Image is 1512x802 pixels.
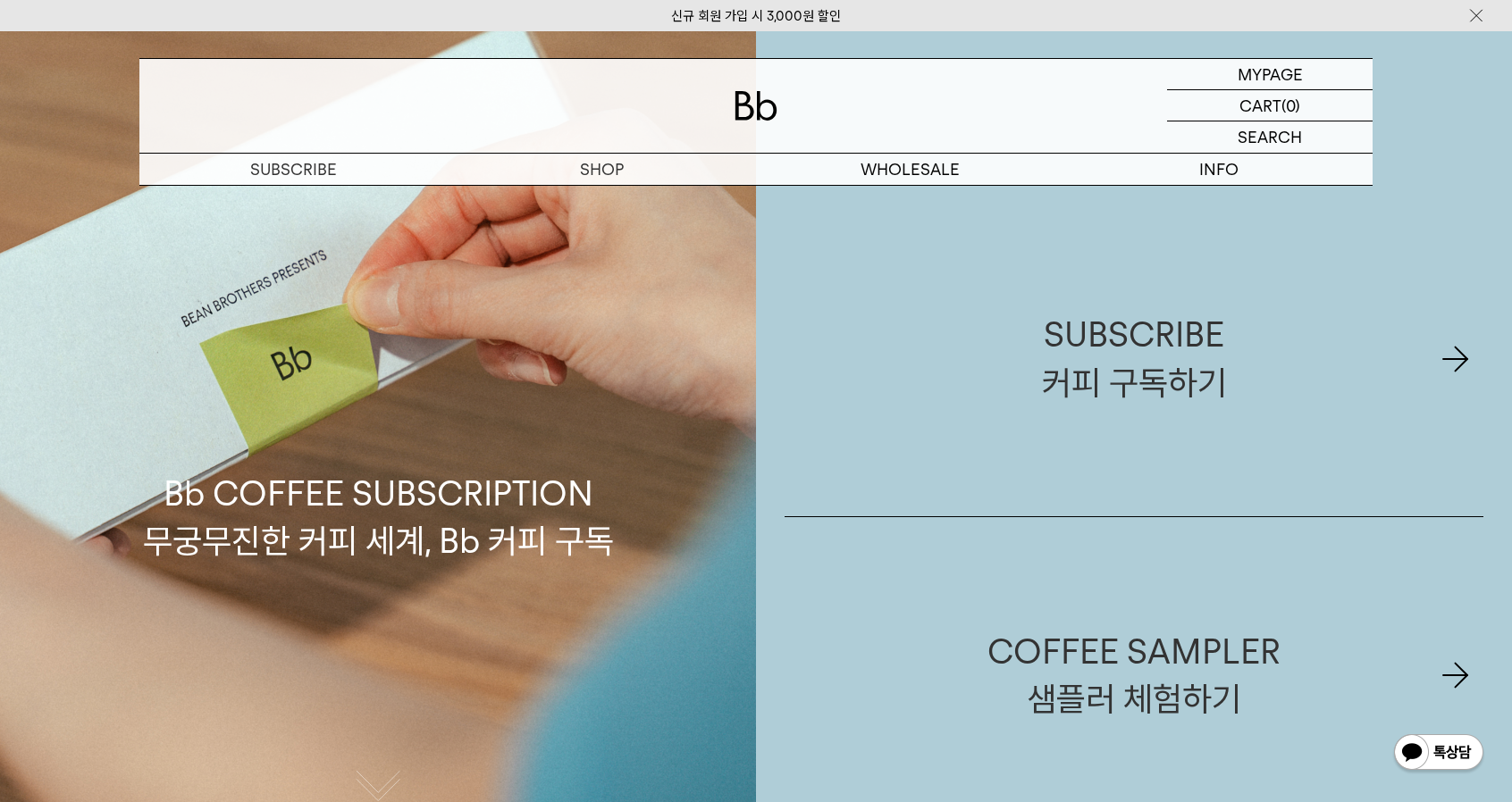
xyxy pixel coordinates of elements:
div: SUBSCRIBE 커피 구독하기 [1042,311,1227,405]
p: WHOLESALE [756,154,1064,185]
a: SHOP [448,154,756,185]
a: 신규 회원 가입 시 3,000원 할인 [671,8,841,24]
p: SEARCH [1238,121,1302,153]
p: INFO [1064,154,1373,185]
p: Bb COFFEE SUBSCRIPTION 무궁무진한 커피 세계, Bb 커피 구독 [143,300,614,564]
a: CART (0) [1167,90,1373,121]
img: 로고 [735,91,777,121]
p: CART [1239,90,1281,121]
a: SUBSCRIBE [139,154,448,185]
a: MYPAGE [1167,59,1373,90]
p: MYPAGE [1238,59,1303,89]
a: SUBSCRIBE커피 구독하기 [785,201,1483,516]
div: COFFEE SAMPLER 샘플러 체험하기 [987,628,1281,723]
p: (0) [1281,90,1300,121]
img: 카카오톡 채널 1:1 채팅 버튼 [1392,732,1485,775]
